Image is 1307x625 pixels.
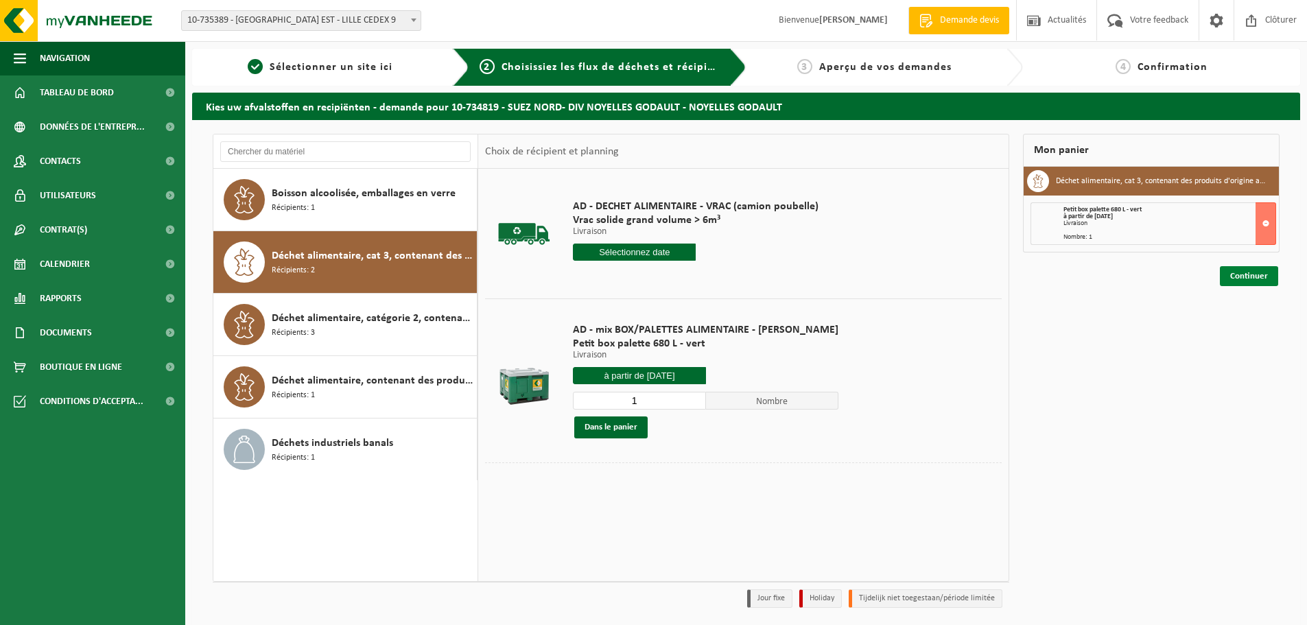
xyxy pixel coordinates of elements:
[272,451,315,464] span: Récipients: 1
[1063,234,1275,241] div: Nombre: 1
[40,384,143,418] span: Conditions d'accepta...
[272,435,393,451] span: Déchets industriels banals
[272,264,315,277] span: Récipients: 2
[40,247,90,281] span: Calendrier
[213,231,478,294] button: Déchet alimentaire, cat 3, contenant des produits d'origine animale, emballage synthétique Récipi...
[213,294,478,356] button: Déchet alimentaire, catégorie 2, contenant des produits d'origine animale, emballage mélangé Réci...
[270,62,392,73] span: Sélectionner un site ici
[819,62,952,73] span: Aperçu de vos demandes
[480,59,495,74] span: 2
[478,134,626,169] div: Choix de récipient et planning
[1116,59,1131,74] span: 4
[573,351,838,360] p: Livraison
[192,93,1300,119] h2: Kies uw afvalstoffen en recipiënten - demande pour 10-734819 - SUEZ NORD- DIV NOYELLES GODAULT - ...
[747,589,792,608] li: Jour fixe
[248,59,263,74] span: 1
[908,7,1009,34] a: Demande devis
[797,59,812,74] span: 3
[199,59,442,75] a: 1Sélectionner un site ici
[573,323,838,337] span: AD - mix BOX/PALETTES ALIMENTAIRE - [PERSON_NAME]
[40,281,82,316] span: Rapports
[272,373,473,389] span: Déchet alimentaire, contenant des produits d'origine animale, non emballé, catégorie 3
[213,418,478,480] button: Déchets industriels banals Récipients: 1
[1023,134,1280,167] div: Mon panier
[573,367,706,384] input: Sélectionnez date
[573,244,696,261] input: Sélectionnez date
[272,185,456,202] span: Boisson alcoolisée, emballages en verre
[1063,220,1275,227] div: Livraison
[40,213,87,247] span: Contrat(s)
[1056,170,1269,192] h3: Déchet alimentaire, cat 3, contenant des produits d'origine animale, emballage synthétique
[272,389,315,402] span: Récipients: 1
[213,169,478,231] button: Boisson alcoolisée, emballages en verre Récipients: 1
[574,416,648,438] button: Dans le panier
[573,337,838,351] span: Petit box palette 680 L - vert
[799,589,842,608] li: Holiday
[1138,62,1208,73] span: Confirmation
[40,178,96,213] span: Utilisateurs
[181,10,421,31] span: 10-735389 - SUEZ RV NORD EST - LILLE CEDEX 9
[1063,206,1142,213] span: Petit box palette 680 L - vert
[1220,266,1278,286] a: Continuer
[272,202,315,215] span: Récipients: 1
[40,75,114,110] span: Tableau de bord
[573,227,819,237] p: Livraison
[40,350,122,384] span: Boutique en ligne
[40,110,145,144] span: Données de l'entrepr...
[272,327,315,340] span: Récipients: 3
[213,356,478,418] button: Déchet alimentaire, contenant des produits d'origine animale, non emballé, catégorie 3 Récipients: 1
[819,15,888,25] strong: [PERSON_NAME]
[40,41,90,75] span: Navigation
[502,62,730,73] span: Choisissiez les flux de déchets et récipients
[573,200,819,213] span: AD - DECHET ALIMENTAIRE - VRAC (camion poubelle)
[220,141,471,162] input: Chercher du matériel
[573,213,819,227] span: Vrac solide grand volume > 6m³
[849,589,1002,608] li: Tijdelijk niet toegestaan/période limitée
[706,392,839,410] span: Nombre
[182,11,421,30] span: 10-735389 - SUEZ RV NORD EST - LILLE CEDEX 9
[272,310,473,327] span: Déchet alimentaire, catégorie 2, contenant des produits d'origine animale, emballage mélangé
[937,14,1002,27] span: Demande devis
[40,316,92,350] span: Documents
[272,248,473,264] span: Déchet alimentaire, cat 3, contenant des produits d'origine animale, emballage synthétique
[1063,213,1113,220] strong: à partir de [DATE]
[40,144,81,178] span: Contacts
